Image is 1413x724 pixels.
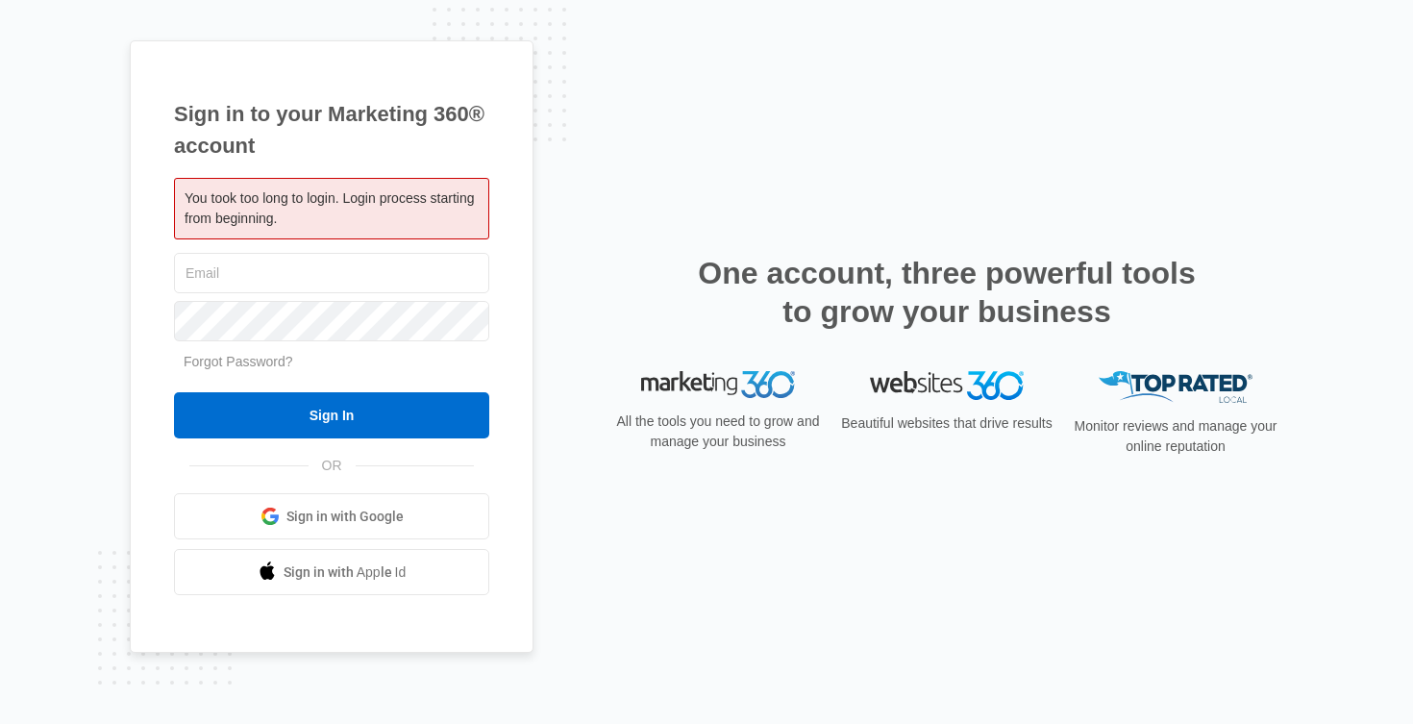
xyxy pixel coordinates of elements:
[174,549,489,595] a: Sign in with Apple Id
[870,371,1024,399] img: Websites 360
[610,412,826,452] p: All the tools you need to grow and manage your business
[839,413,1054,434] p: Beautiful websites that drive results
[692,254,1202,331] h2: One account, three powerful tools to grow your business
[174,98,489,162] h1: Sign in to your Marketing 360® account
[309,456,356,476] span: OR
[174,253,489,293] input: Email
[174,392,489,438] input: Sign In
[185,190,474,226] span: You took too long to login. Login process starting from beginning.
[1068,416,1283,457] p: Monitor reviews and manage your online reputation
[1099,371,1252,403] img: Top Rated Local
[641,371,795,398] img: Marketing 360
[284,562,407,583] span: Sign in with Apple Id
[174,493,489,539] a: Sign in with Google
[184,354,293,369] a: Forgot Password?
[286,507,404,527] span: Sign in with Google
